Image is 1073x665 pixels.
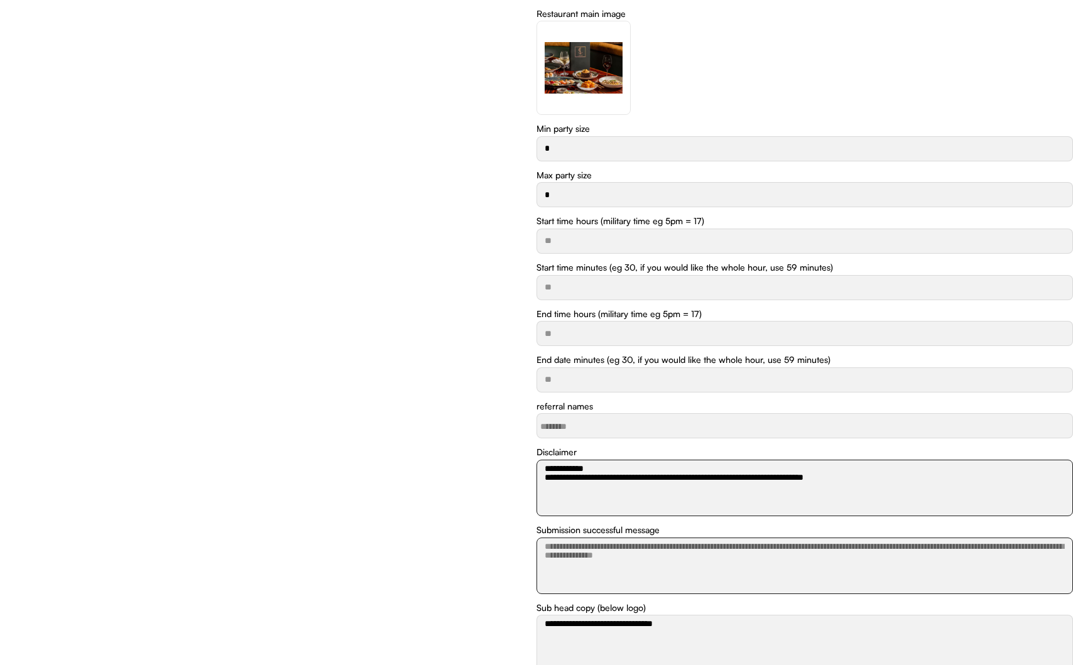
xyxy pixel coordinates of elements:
[536,215,704,227] div: Start time hours (military time eg 5pm = 17)
[536,602,646,614] div: Sub head copy (below logo)
[536,122,590,135] div: Min party size
[536,524,660,536] div: Submission successful message
[536,400,593,413] div: referral names
[536,261,833,274] div: Start time minutes (eg 30, if you would like the whole hour, use 59 minutes)
[536,446,577,458] div: Disclaimer
[536,354,831,366] div: End date minutes (eg 30, if you would like the whole hour, use 59 minutes)
[536,8,626,20] div: Restaurant main image
[536,308,702,320] div: End time hours (military time eg 5pm = 17)
[536,169,592,181] div: Max party size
